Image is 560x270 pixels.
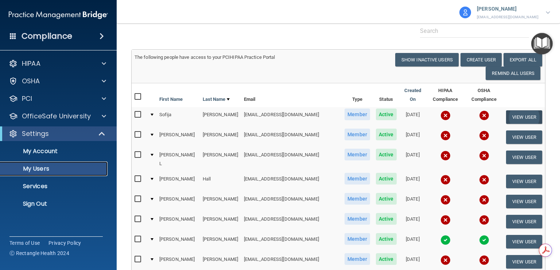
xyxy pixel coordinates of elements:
[506,175,542,188] button: View User
[22,59,40,68] p: HIPAA
[400,232,426,252] td: [DATE]
[479,235,489,245] img: tick.e7d51cea.svg
[400,147,426,171] td: [DATE]
[9,77,106,85] a: OSHA
[506,195,542,208] button: View User
[376,193,397,205] span: Active
[9,112,106,121] a: OfficeSafe University
[200,171,241,191] td: Hall
[345,253,370,265] span: Member
[376,173,397,185] span: Active
[440,151,451,161] img: cross.ca9f0e7f.svg
[506,215,542,228] button: View User
[420,24,529,38] input: Search
[5,148,104,155] p: My Account
[479,110,489,121] img: cross.ca9f0e7f.svg
[241,212,342,232] td: [EMAIL_ADDRESS][DOMAIN_NAME]
[5,200,104,208] p: Sign Out
[345,129,370,140] span: Member
[5,183,104,190] p: Services
[22,31,72,41] h4: Compliance
[503,53,542,66] a: Export All
[342,83,373,107] th: Type
[345,109,370,120] span: Member
[376,129,397,140] span: Active
[376,109,397,120] span: Active
[479,151,489,161] img: cross.ca9f0e7f.svg
[9,8,108,22] img: PMB logo
[531,33,553,54] button: Open Resource Center
[440,195,451,205] img: cross.ca9f0e7f.svg
[241,191,342,212] td: [EMAIL_ADDRESS][DOMAIN_NAME]
[200,107,241,127] td: [PERSON_NAME]
[345,149,370,160] span: Member
[241,83,342,107] th: Email
[400,171,426,191] td: [DATE]
[477,4,538,14] p: [PERSON_NAME]
[440,215,451,225] img: cross.ca9f0e7f.svg
[135,54,275,60] span: The following people have access to your PCIHIPAA Practice Portal
[241,232,342,252] td: [EMAIL_ADDRESS][DOMAIN_NAME]
[440,110,451,121] img: cross.ca9f0e7f.svg
[241,127,342,147] td: [EMAIL_ADDRESS][DOMAIN_NAME]
[156,127,200,147] td: [PERSON_NAME]
[546,11,550,14] img: arrow-down.227dba2b.svg
[486,66,540,80] button: Remind All Users
[22,112,91,121] p: OfficeSafe University
[22,129,49,138] p: Settings
[156,191,200,212] td: [PERSON_NAME]
[156,107,200,127] td: Sofija
[203,95,230,104] a: Last Name
[241,147,342,171] td: [EMAIL_ADDRESS][DOMAIN_NAME]
[400,212,426,232] td: [DATE]
[506,110,542,124] button: View User
[159,95,183,104] a: First Name
[156,147,200,171] td: [PERSON_NAME] L
[200,232,241,252] td: [PERSON_NAME]
[200,147,241,171] td: [PERSON_NAME]
[9,129,106,138] a: Settings
[376,253,397,265] span: Active
[506,130,542,144] button: View User
[479,215,489,225] img: cross.ca9f0e7f.svg
[479,130,489,141] img: cross.ca9f0e7f.svg
[22,77,40,85] p: OSHA
[460,53,502,66] button: Create User
[241,171,342,191] td: [EMAIL_ADDRESS][DOMAIN_NAME]
[376,149,397,160] span: Active
[506,151,542,164] button: View User
[440,175,451,185] img: cross.ca9f0e7f.svg
[477,14,538,20] p: [EMAIL_ADDRESS][DOMAIN_NAME]
[402,86,423,104] a: Created On
[400,191,426,212] td: [DATE]
[440,235,451,245] img: tick.e7d51cea.svg
[9,94,106,103] a: PCI
[200,212,241,232] td: [PERSON_NAME]
[440,130,451,141] img: cross.ca9f0e7f.svg
[479,255,489,265] img: cross.ca9f0e7f.svg
[345,213,370,225] span: Member
[376,213,397,225] span: Active
[426,83,465,107] th: HIPAA Compliance
[459,7,471,18] img: avatar.17b06cb7.svg
[156,171,200,191] td: [PERSON_NAME]
[22,94,32,103] p: PCI
[345,233,370,245] span: Member
[345,173,370,185] span: Member
[506,255,542,269] button: View User
[156,232,200,252] td: [PERSON_NAME]
[506,235,542,248] button: View User
[200,191,241,212] td: [PERSON_NAME]
[241,107,342,127] td: [EMAIL_ADDRESS][DOMAIN_NAME]
[400,127,426,147] td: [DATE]
[400,107,426,127] td: [DATE]
[465,83,503,107] th: OSHA Compliance
[9,239,40,247] a: Terms of Use
[479,175,489,185] img: cross.ca9f0e7f.svg
[479,195,489,205] img: cross.ca9f0e7f.svg
[9,59,106,68] a: HIPAA
[376,233,397,245] span: Active
[345,193,370,205] span: Member
[48,239,81,247] a: Privacy Policy
[440,255,451,265] img: cross.ca9f0e7f.svg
